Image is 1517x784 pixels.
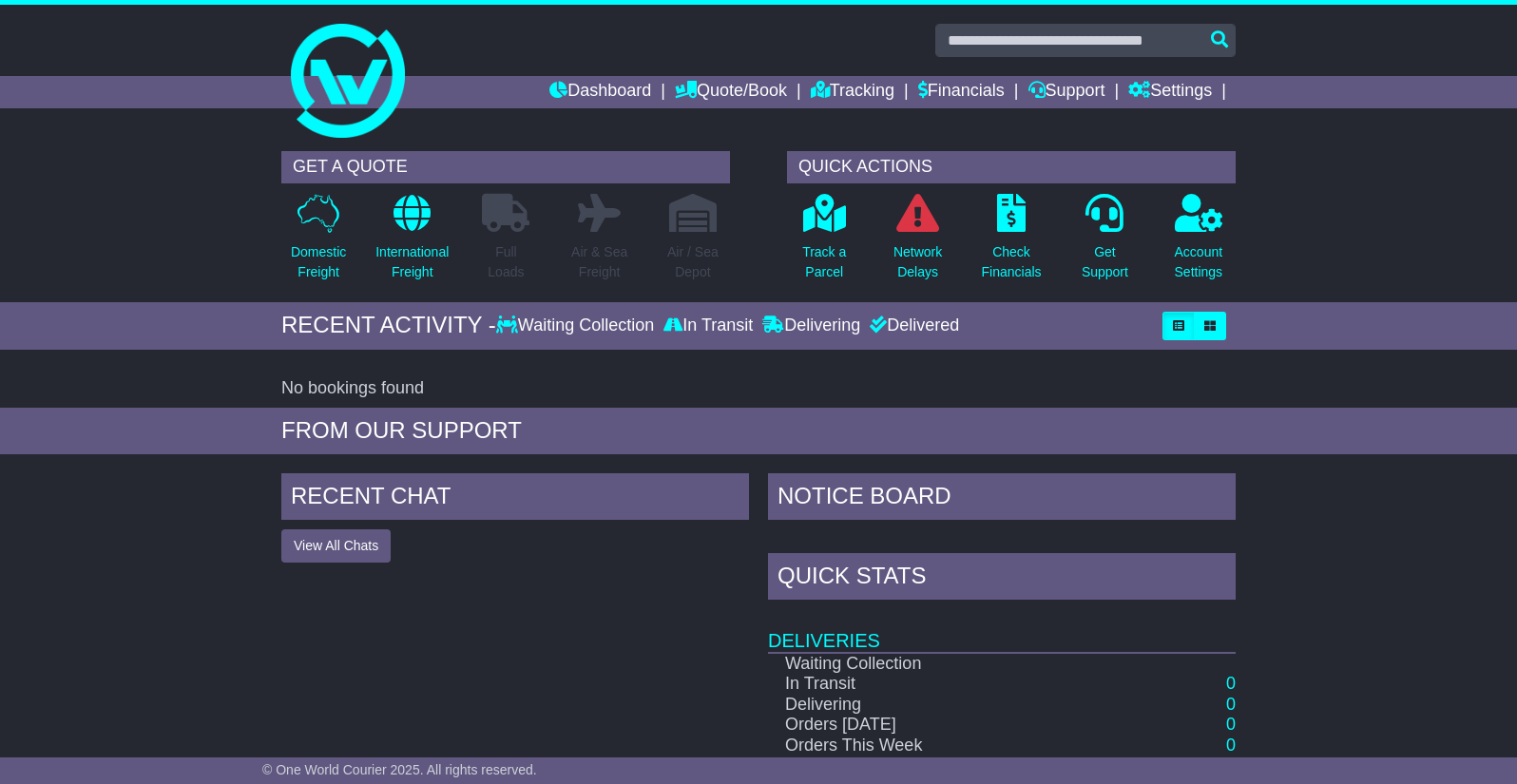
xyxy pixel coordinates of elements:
[768,653,1107,675] td: Waiting Collection
[758,316,865,336] div: Delivering
[1174,193,1224,293] a: AccountSettings
[982,242,1042,282] p: Check Financials
[549,76,651,108] a: Dashboard
[1082,242,1128,282] p: Get Support
[811,76,894,108] a: Tracking
[768,736,1107,756] td: Orders This Week
[281,417,1236,445] div: FROM OUR SUPPORT
[1226,736,1236,755] a: 0
[482,242,529,282] p: Full Loads
[918,76,1005,108] a: Financials
[281,529,391,563] button: View All Chats
[802,242,846,282] p: Track a Parcel
[893,242,942,282] p: Network Delays
[675,76,787,108] a: Quote/Book
[768,756,1107,777] td: Orders This Month
[571,242,627,282] p: Air & Sea Freight
[281,378,1236,399] div: No bookings found
[768,473,1236,525] div: NOTICE BOARD
[787,151,1236,183] div: QUICK ACTIONS
[1226,715,1236,734] a: 0
[893,193,943,293] a: NetworkDelays
[1081,193,1129,293] a: GetSupport
[496,316,659,336] div: Waiting Collection
[281,151,730,183] div: GET A QUOTE
[768,674,1107,695] td: In Transit
[281,312,496,339] div: RECENT ACTIVITY -
[1226,674,1236,693] a: 0
[1175,242,1223,282] p: Account Settings
[1226,695,1236,714] a: 0
[659,316,758,336] div: In Transit
[1028,76,1105,108] a: Support
[281,473,749,525] div: RECENT CHAT
[262,762,537,777] span: © One World Courier 2025. All rights reserved.
[768,604,1236,653] td: Deliveries
[865,316,959,336] div: Delivered
[768,715,1107,736] td: Orders [DATE]
[291,242,346,282] p: Domestic Freight
[375,242,449,282] p: International Freight
[981,193,1043,293] a: CheckFinancials
[768,553,1236,604] div: Quick Stats
[667,242,719,282] p: Air / Sea Depot
[1226,756,1236,775] a: 0
[374,193,450,293] a: InternationalFreight
[290,193,347,293] a: DomesticFreight
[1128,76,1212,108] a: Settings
[801,193,847,293] a: Track aParcel
[768,695,1107,716] td: Delivering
